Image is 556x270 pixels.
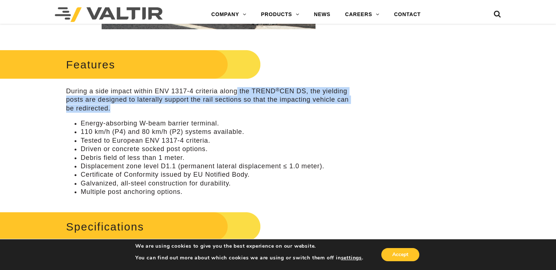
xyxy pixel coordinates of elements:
[135,255,363,261] p: You can find out more about which cookies we are using or switch them off in .
[254,7,307,22] a: PRODUCTS
[338,7,387,22] a: CAREERS
[204,7,254,22] a: COMPANY
[66,87,351,113] p: During a side impact within ENV 1317-4 criteria along the TREND CEN DS, the yielding posts are de...
[341,255,362,261] button: settings
[81,128,351,136] li: 110 km/h (P4) and 80 km/h (P2) systems available.
[135,243,363,250] p: We are using cookies to give you the best experience on our website.
[81,162,351,170] li: Displacement zone level D1.1 (permanent lateral displacement ≤ 1.0 meter).
[81,145,351,153] li: Driven or concrete socked post options.
[307,7,338,22] a: NEWS
[276,87,280,93] sup: ®
[81,170,351,179] li: Certificate of Conformity issued by EU Notified Body.
[81,179,351,188] li: Galvanized, all-steel construction for durability.
[81,188,351,196] li: Multiple post anchoring options.
[81,136,351,145] li: Tested to European ENV 1317-4 criteria.
[81,154,351,162] li: Debris field of less than 1 meter.
[81,119,351,128] li: Energy-absorbing W-beam barrier terminal.
[387,7,428,22] a: CONTACT
[381,248,419,261] button: Accept
[55,7,163,22] img: Valtir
